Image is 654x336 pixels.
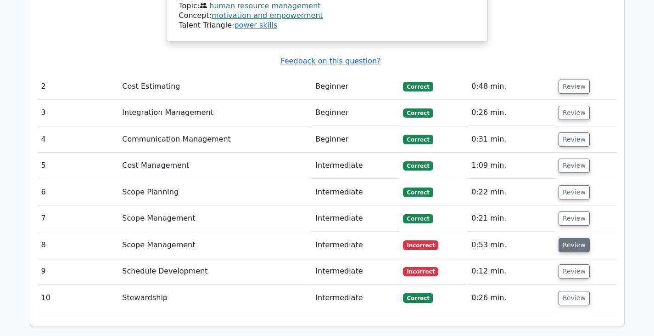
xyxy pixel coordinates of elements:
[312,258,399,285] td: Intermediate
[403,108,433,118] span: Correct
[212,11,323,20] a: motivation and empowerment
[403,135,433,144] span: Correct
[312,285,399,311] td: Intermediate
[468,126,555,153] td: 0:31 min.
[118,205,312,232] td: Scope Management
[559,238,590,252] button: Review
[179,11,475,21] div: Concept:
[38,179,119,205] td: 6
[559,264,590,279] button: Review
[38,100,119,126] td: 3
[280,57,380,65] a: Feedback on this question?
[559,106,590,120] button: Review
[559,211,590,226] button: Review
[312,205,399,232] td: Intermediate
[38,153,119,179] td: 5
[38,232,119,258] td: 8
[38,74,119,100] td: 2
[179,1,475,30] div: Talent Triangle:
[403,293,433,302] span: Correct
[468,74,555,100] td: 0:48 min.
[38,258,119,285] td: 9
[118,153,312,179] td: Cost Management
[118,285,312,311] td: Stewardship
[559,132,590,147] button: Review
[403,214,433,223] span: Correct
[312,74,399,100] td: Beginner
[468,232,555,258] td: 0:53 min.
[234,21,277,29] a: power skills
[312,100,399,126] td: Beginner
[312,153,399,179] td: Intermediate
[403,240,438,250] span: Incorrect
[118,74,312,100] td: Cost Estimating
[38,126,119,153] td: 4
[559,291,590,305] button: Review
[179,1,475,11] div: Topic:
[403,161,433,171] span: Correct
[468,258,555,285] td: 0:12 min.
[312,126,399,153] td: Beginner
[312,232,399,258] td: Intermediate
[559,159,590,173] button: Review
[118,126,312,153] td: Communication Management
[118,232,312,258] td: Scope Management
[38,285,119,311] td: 10
[312,179,399,205] td: Intermediate
[468,179,555,205] td: 0:22 min.
[468,153,555,179] td: 1:09 min.
[118,258,312,285] td: Schedule Development
[468,285,555,311] td: 0:26 min.
[559,185,590,199] button: Review
[403,188,433,197] span: Correct
[118,100,312,126] td: Integration Management
[403,82,433,91] span: Correct
[403,267,438,276] span: Incorrect
[559,80,590,94] button: Review
[468,205,555,232] td: 0:21 min.
[209,1,320,10] a: human resource management
[118,179,312,205] td: Scope Planning
[468,100,555,126] td: 0:26 min.
[38,205,119,232] td: 7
